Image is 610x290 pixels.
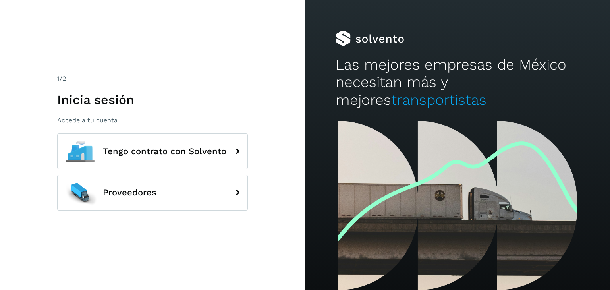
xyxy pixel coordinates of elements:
span: 1 [57,75,60,82]
span: Tengo contrato con Solvento [103,147,226,156]
button: Tengo contrato con Solvento [57,133,248,169]
p: Accede a tu cuenta [57,116,248,124]
span: transportistas [391,91,486,108]
h1: Inicia sesión [57,92,248,107]
h2: Las mejores empresas de México necesitan más y mejores [336,56,579,109]
button: Proveedores [57,175,248,211]
span: Proveedores [103,188,156,197]
div: /2 [57,74,248,83]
